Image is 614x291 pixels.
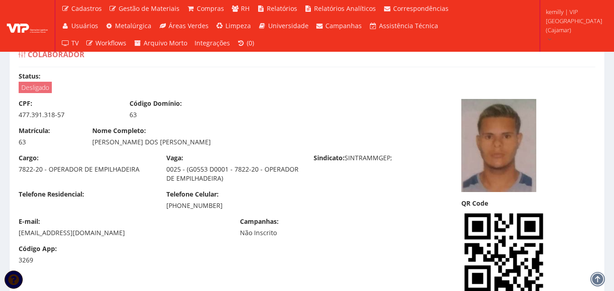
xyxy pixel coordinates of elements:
span: TV [71,39,79,47]
span: Campanhas [325,21,362,30]
a: Campanhas [312,17,366,35]
span: Áreas Verdes [169,21,209,30]
a: Universidade [255,17,312,35]
a: Usuários [58,17,102,35]
label: Status: [19,72,40,81]
div: 63 [130,110,227,119]
span: Relatórios Analíticos [314,4,376,13]
div: [EMAIL_ADDRESS][DOMAIN_NAME] [19,228,226,237]
img: logo [7,19,48,33]
label: Vaga: [166,153,183,163]
div: 7822-20 - OPERADOR DE EMPILHADEIRA [19,165,153,174]
span: Compras [197,4,224,13]
span: Usuários [71,21,98,30]
a: Arquivo Morto [130,35,191,52]
div: 0025 - (G0553 D0001 - 7822-20 - OPERADOR DE EMPILHADEIRA) [166,165,300,183]
label: Telefone Residencial: [19,190,84,199]
span: Universidade [268,21,309,30]
div: 477.391.318-57 [19,110,116,119]
a: Metalúrgica [102,17,155,35]
a: Integrações [191,35,234,52]
label: QR Code [461,199,488,208]
span: Workflows [95,39,126,47]
div: 3269 [19,256,79,265]
a: TV [58,35,82,52]
span: RH [241,4,250,13]
span: kemilly | VIP [GEOGRAPHIC_DATA] (Cajamar) [546,7,602,35]
label: Nome Completo: [92,126,146,135]
a: Limpeza [212,17,255,35]
label: Matrícula: [19,126,50,135]
label: Sindicato: [314,153,344,163]
span: Metalúrgica [115,21,151,30]
label: Campanhas: [240,217,279,226]
a: Áreas Verdes [155,17,212,35]
span: Arquivo Morto [144,39,187,47]
a: (0) [234,35,258,52]
span: Correspondências [393,4,449,13]
span: Gestão de Materiais [119,4,180,13]
span: Integrações [195,39,230,47]
div: 63 [19,138,79,147]
img: vinicius-169149864664d23896e630a.JPG [461,99,536,192]
div: Não Inscrito [240,228,337,237]
label: CPF: [19,99,32,108]
span: Desligado [19,82,52,93]
span: Assistência Técnica [379,21,438,30]
div: [PERSON_NAME] DOS [PERSON_NAME] [92,138,374,147]
label: Telefone Celular: [166,190,219,199]
div: [PHONE_NUMBER] [166,201,300,210]
label: Código Domínio: [130,99,182,108]
span: (0) [247,39,254,47]
span: Relatórios [267,4,297,13]
span: Limpeza [225,21,251,30]
div: SINTRAMMGEP; [307,153,454,165]
label: Código App: [19,244,57,253]
span: Cadastros [71,4,102,13]
label: E-mail: [19,217,40,226]
a: Workflows [82,35,130,52]
span: Colaborador [28,49,85,59]
label: Cargo: [19,153,39,163]
a: Assistência Técnica [365,17,442,35]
